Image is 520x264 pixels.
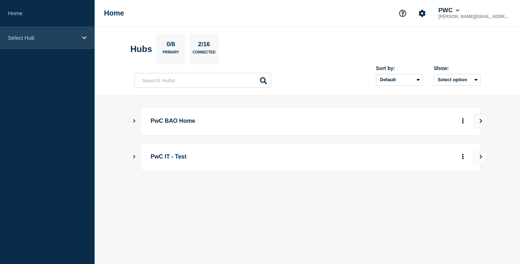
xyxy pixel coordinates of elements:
button: Support [395,6,410,21]
p: PwC BAO Home [151,114,350,128]
select: Sort by [376,74,423,86]
button: View [473,150,487,164]
button: Account settings [415,6,430,21]
p: Connected [192,50,215,58]
h1: Home [104,9,124,17]
button: More actions [458,150,468,164]
div: Sort by: [376,65,423,71]
h2: Hubs [130,44,152,54]
p: 2/16 [195,41,213,50]
button: PWC [437,7,461,14]
p: PwC IT - Test [151,150,350,164]
p: [PERSON_NAME][EMAIL_ADDRESS][PERSON_NAME][DOMAIN_NAME] [437,14,512,19]
div: Show: [434,65,481,71]
button: View [473,114,487,128]
p: Primary [162,50,179,58]
p: Select Hub [8,35,77,41]
button: Show Connected Hubs [133,154,136,160]
button: Show Connected Hubs [133,118,136,124]
p: 0/8 [164,41,178,50]
button: More actions [458,114,468,128]
button: Select option [434,74,481,86]
input: Search Hubs [134,73,271,88]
